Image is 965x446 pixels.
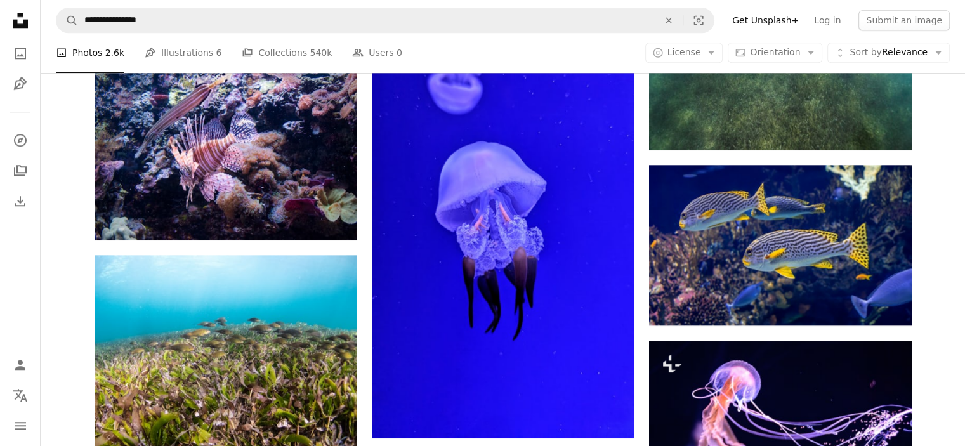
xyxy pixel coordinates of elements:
button: Language [8,383,33,408]
span: Orientation [750,48,800,58]
img: a group of fish swimming in an aquarium [649,165,911,325]
a: Get Unsplash+ [725,10,806,30]
a: orange and white fish [95,147,357,158]
span: 6 [216,46,222,60]
a: Collections [8,158,33,183]
span: License [667,48,701,58]
a: Users 0 [352,33,402,74]
a: Collections 540k [242,33,332,74]
a: green and brown plants under water [95,348,357,359]
button: Clear [655,8,683,32]
a: Photos [8,41,33,66]
span: Relevance [850,47,928,60]
button: License [645,43,723,63]
span: Sort by [850,48,881,58]
button: Submit an image [858,10,950,30]
img: orange and white fish [95,65,357,240]
a: Log in / Sign up [8,352,33,377]
a: a group of fish swimming in an aquarium [649,239,911,251]
a: Illustrations [8,71,33,96]
a: Explore [8,128,33,153]
span: 540k [310,46,332,60]
a: Log in [806,10,848,30]
a: Illustrations 6 [145,33,221,74]
span: 0 [397,46,402,60]
button: Menu [8,413,33,438]
a: Download History [8,188,33,214]
button: Orientation [728,43,822,63]
button: Sort byRelevance [827,43,950,63]
a: Home — Unsplash [8,8,33,36]
a: a jellyfish floating in the water at night [649,422,911,433]
button: Search Unsplash [56,8,78,32]
a: Two jellyfish float in a deep blue ocean. [372,199,634,210]
form: Find visuals sitewide [56,8,714,33]
button: Visual search [683,8,714,32]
